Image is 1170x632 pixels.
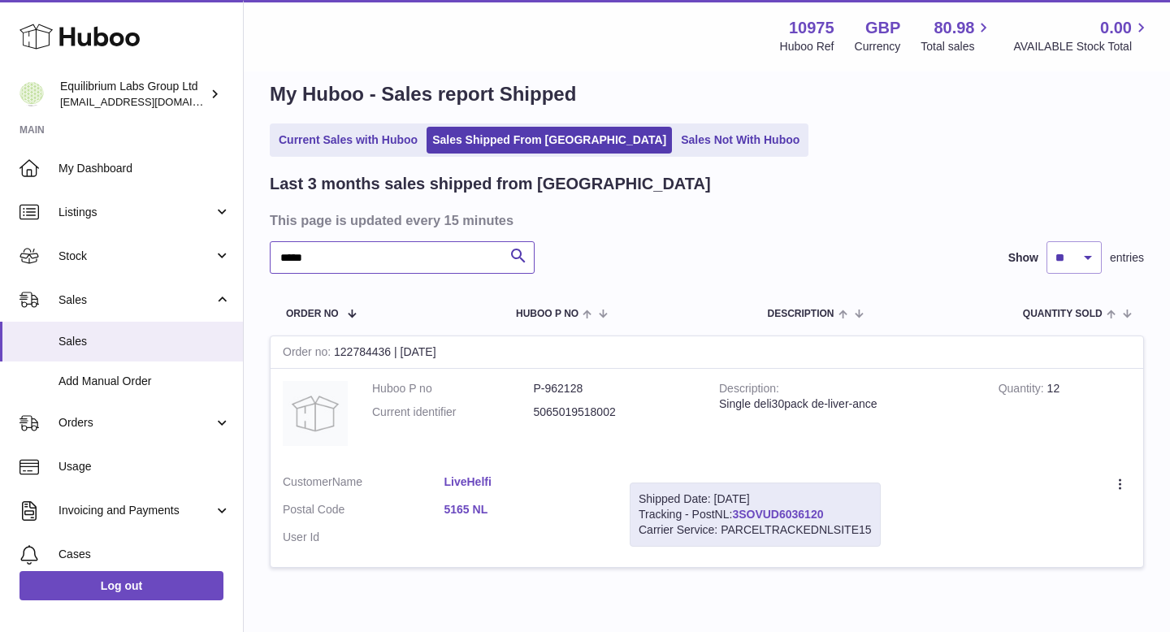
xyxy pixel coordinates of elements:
[270,211,1140,229] h3: This page is updated every 15 minutes
[789,17,834,39] strong: 10975
[283,475,332,488] span: Customer
[58,334,231,349] span: Sales
[270,173,711,195] h2: Last 3 months sales shipped from [GEOGRAPHIC_DATA]
[855,39,901,54] div: Currency
[58,415,214,431] span: Orders
[60,95,239,108] span: [EMAIL_ADDRESS][DOMAIN_NAME]
[639,522,872,538] div: Carrier Service: PARCELTRACKEDNLSITE15
[283,381,348,446] img: no-photo.jpg
[1013,39,1150,54] span: AVAILABLE Stock Total
[719,396,974,412] div: Single deli30pack de-liver-ance
[60,79,206,110] div: Equilibrium Labs Group Ltd
[675,127,805,154] a: Sales Not With Huboo
[283,474,444,494] dt: Name
[58,374,231,389] span: Add Manual Order
[1023,309,1103,319] span: Quantity Sold
[271,336,1143,369] div: 122784436 | [DATE]
[719,382,779,399] strong: Description
[780,39,834,54] div: Huboo Ref
[999,382,1047,399] strong: Quantity
[273,127,423,154] a: Current Sales with Huboo
[639,491,872,507] div: Shipped Date: [DATE]
[283,502,444,522] dt: Postal Code
[58,547,231,562] span: Cases
[1100,17,1132,39] span: 0.00
[921,39,993,54] span: Total sales
[58,503,214,518] span: Invoicing and Payments
[534,405,695,420] dd: 5065019518002
[732,508,823,521] a: 3SOVUD6036120
[58,292,214,308] span: Sales
[270,81,1144,107] h1: My Huboo - Sales report Shipped
[1013,17,1150,54] a: 0.00 AVAILABLE Stock Total
[58,205,214,220] span: Listings
[1110,250,1144,266] span: entries
[372,381,534,396] dt: Huboo P no
[58,459,231,474] span: Usage
[372,405,534,420] dt: Current identifier
[427,127,672,154] a: Sales Shipped From [GEOGRAPHIC_DATA]
[767,309,834,319] span: Description
[934,17,974,39] span: 80.98
[58,249,214,264] span: Stock
[921,17,993,54] a: 80.98 Total sales
[516,309,578,319] span: Huboo P no
[1008,250,1038,266] label: Show
[58,161,231,176] span: My Dashboard
[444,474,606,490] a: LiveHelfi
[19,571,223,600] a: Log out
[534,381,695,396] dd: P-962128
[283,345,334,362] strong: Order no
[630,483,881,547] div: Tracking - PostNL:
[444,502,606,517] a: 5165 NL
[986,369,1143,462] td: 12
[286,309,339,319] span: Order No
[865,17,900,39] strong: GBP
[283,530,444,545] dt: User Id
[19,82,44,106] img: huboo@equilibriumlabs.com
